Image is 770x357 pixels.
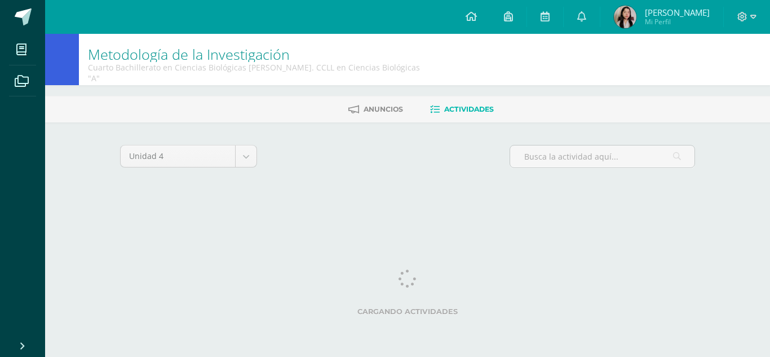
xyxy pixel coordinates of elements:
[120,307,695,316] label: Cargando actividades
[645,17,710,27] span: Mi Perfil
[645,7,710,18] span: [PERSON_NAME]
[129,146,227,167] span: Unidad 4
[444,105,494,113] span: Actividades
[430,100,494,118] a: Actividades
[510,146,694,168] input: Busca la actividad aquí...
[121,146,256,167] a: Unidad 4
[88,45,290,64] a: Metodología de la Investigación
[364,105,403,113] span: Anuncios
[614,6,636,28] img: 161f531451594815f15529220c9fb190.png
[348,100,403,118] a: Anuncios
[88,46,427,62] h1: Metodología de la Investigación
[88,62,427,83] div: Cuarto Bachillerato en Ciencias Biológicas Bach. CCLL en Ciencias Biológicas 'A'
